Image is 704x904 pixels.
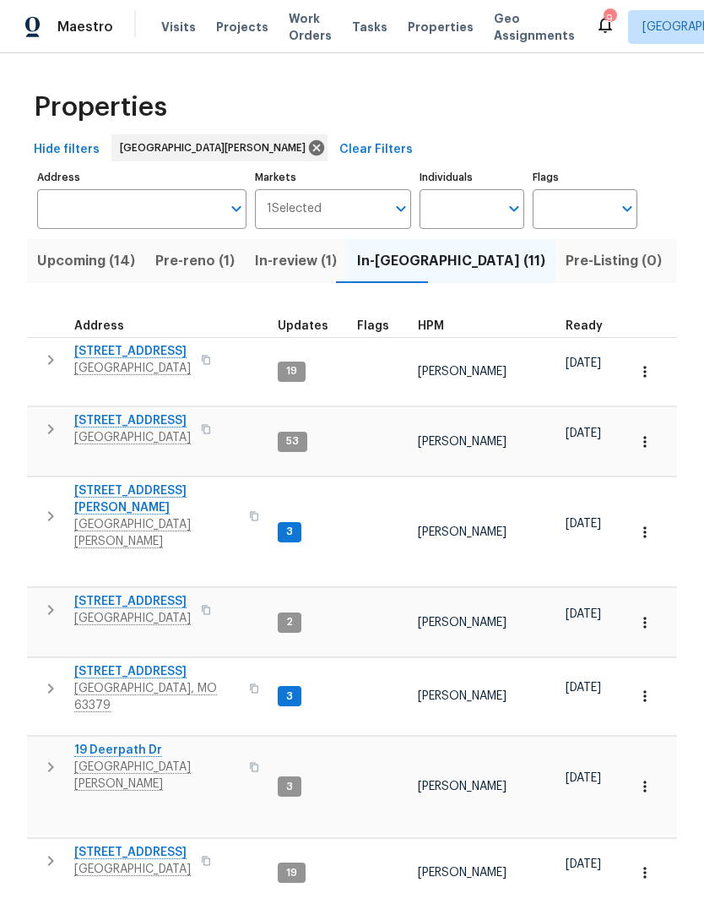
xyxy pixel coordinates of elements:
span: Work Orders [289,10,332,44]
span: HPM [418,320,444,332]
span: [DATE] [566,357,601,369]
label: Individuals [420,172,524,182]
button: Open [389,197,413,221]
span: Geo Assignments [494,10,575,44]
span: [PERSON_NAME] [418,690,506,702]
span: 53 [279,434,306,449]
button: Open [615,197,639,221]
button: Open [502,197,526,221]
span: [DATE] [566,518,601,530]
span: [DATE] [566,682,601,694]
span: Properties [408,19,474,35]
span: Hide filters [34,139,100,161]
span: [PERSON_NAME] [418,617,506,629]
span: Updates [278,320,328,332]
span: Address [74,320,124,332]
span: [GEOGRAPHIC_DATA][PERSON_NAME] [120,139,312,156]
span: Projects [216,19,268,35]
span: 1 Selected [267,202,322,216]
span: 3 [279,525,300,539]
label: Address [37,172,246,182]
span: Flags [357,320,389,332]
div: 9 [604,10,615,27]
span: 19 [279,866,304,880]
span: [PERSON_NAME] [418,867,506,879]
div: [GEOGRAPHIC_DATA][PERSON_NAME] [111,134,328,161]
span: 19 [279,364,304,378]
span: Pre-Listing (0) [566,249,662,273]
span: [DATE] [566,858,601,870]
button: Hide filters [27,134,106,166]
button: Clear Filters [333,134,420,166]
span: [PERSON_NAME] [418,526,506,538]
span: 2 [279,615,300,629]
span: Properties [34,99,167,116]
span: 3 [279,689,300,704]
span: [PERSON_NAME] [418,436,506,448]
span: In-[GEOGRAPHIC_DATA] (11) [357,249,545,273]
span: [DATE] [566,772,601,784]
span: Clear Filters [339,139,413,161]
button: Open [225,197,248,221]
label: Flags [533,172,637,182]
span: Tasks [352,21,387,33]
span: [DATE] [566,427,601,439]
span: In-review (1) [255,249,337,273]
label: Markets [255,172,412,182]
span: Upcoming (14) [37,249,135,273]
span: Maestro [57,19,113,35]
span: 3 [279,780,300,794]
span: [PERSON_NAME] [418,781,506,792]
span: [PERSON_NAME] [418,366,506,378]
span: Pre-reno (1) [155,249,235,273]
span: Ready [566,320,603,332]
div: Earliest renovation start date (first business day after COE or Checkout) [566,320,618,332]
span: Visits [161,19,196,35]
span: [DATE] [566,608,601,620]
